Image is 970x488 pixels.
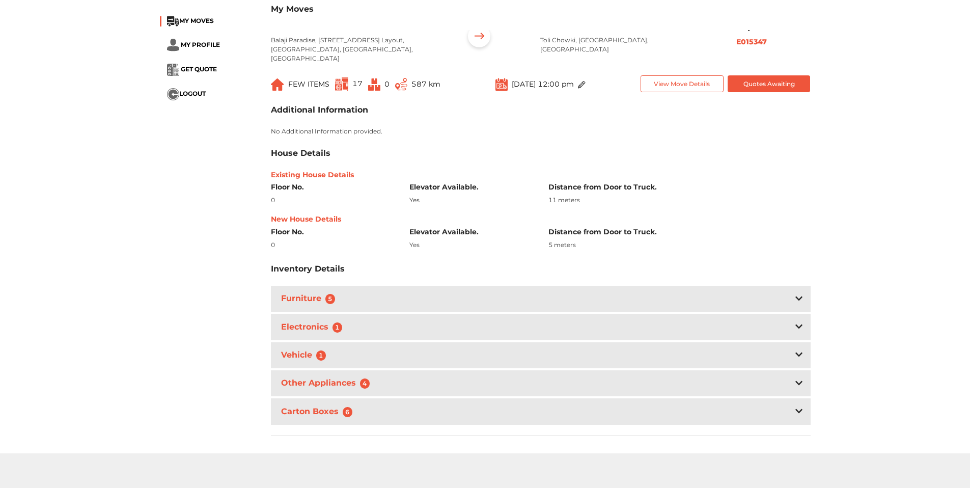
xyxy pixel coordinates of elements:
[179,90,206,97] span: LOGOUT
[409,196,533,205] div: Yes
[332,322,343,333] span: 1
[279,348,332,363] h3: Vehicle
[271,36,448,63] p: Balaji Paradise, [STREET_ADDRESS] Layout, [GEOGRAPHIC_DATA], [GEOGRAPHIC_DATA], [GEOGRAPHIC_DATA]
[167,88,206,100] button: ...LOGOUT
[409,240,533,250] div: Yes
[335,77,348,91] img: ...
[271,105,368,115] h3: Additional Information
[271,171,811,179] h6: Existing House Details
[325,294,336,304] span: 5
[578,81,586,89] img: ...
[167,88,179,100] img: ...
[352,79,363,88] span: 17
[271,148,330,158] h3: House Details
[167,16,179,26] img: ...
[279,376,376,391] h3: Other Appliances
[540,36,717,54] p: Toli Chowki, [GEOGRAPHIC_DATA], [GEOGRAPHIC_DATA]
[548,240,811,250] div: 5 meters
[279,291,342,306] h3: Furniture
[728,75,811,92] button: Quotes Awaiting
[181,41,220,48] span: MY PROFILE
[288,79,329,89] span: FEW ITEMS
[271,196,395,205] div: 0
[271,240,395,250] div: 0
[409,183,533,192] h6: Elevator Available.
[395,78,407,91] img: ...
[167,64,179,76] img: ...
[360,378,370,389] span: 4
[733,36,770,48] button: E015347
[271,264,345,274] h3: Inventory Details
[271,4,811,14] h3: My Moves
[368,78,380,91] img: ...
[343,407,353,417] span: 6
[279,320,349,335] h3: Electronics
[512,79,574,88] span: [DATE] 12:00 pm
[548,228,811,236] h6: Distance from Door to Truck.
[167,39,179,51] img: ...
[279,404,359,419] h3: Carton Boxes
[167,65,217,73] a: ... GET QUOTE
[271,215,811,224] h6: New House Details
[384,79,390,89] span: 0
[271,127,811,136] p: No Additional Information provided.
[271,183,395,192] h6: Floor No.
[316,350,326,361] span: 1
[181,65,217,73] span: GET QUOTE
[271,228,395,236] h6: Floor No.
[641,75,724,92] button: View Move Details
[179,17,214,24] span: MY MOVES
[548,183,811,192] h6: Distance from Door to Truck.
[409,228,533,236] h6: Elevator Available.
[548,196,811,205] div: 11 meters
[167,41,220,48] a: ... MY PROFILE
[411,79,440,89] span: 587 km
[463,22,495,53] img: ...
[271,78,284,91] img: ...
[736,37,767,46] b: E015347
[167,17,214,24] a: ...MY MOVES
[495,77,508,91] img: ...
